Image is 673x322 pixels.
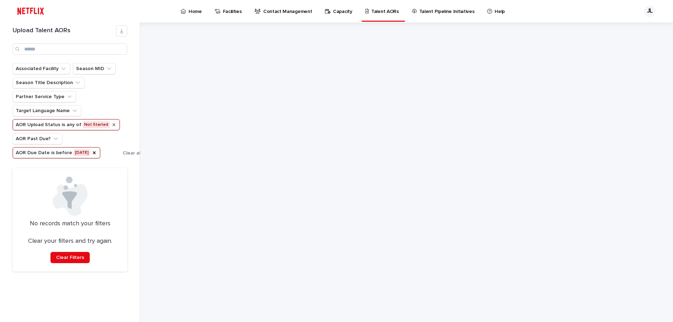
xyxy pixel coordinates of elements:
button: AOR Past Due? [13,133,62,144]
p: Clear your filters and try again. [28,238,112,245]
button: AOR Upload Status [13,119,120,130]
input: Search [13,43,127,55]
span: Clear all filters [123,151,156,156]
button: Season MID [73,63,116,74]
button: Season Title Description [13,77,84,88]
button: Clear Filters [50,252,90,263]
span: Clear Filters [56,255,84,260]
div: JL [644,6,655,17]
button: Associated Facility [13,63,70,74]
button: AOR Due Date [13,147,100,158]
h1: Upload Talent AORs [13,27,116,35]
button: Clear all filters [120,148,156,158]
img: ifQbXi3ZQGMSEF7WDB7W [14,4,47,18]
button: Partner Service Type [13,91,76,102]
button: Target Language Name [13,105,81,116]
p: No records match your filters [21,220,119,228]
